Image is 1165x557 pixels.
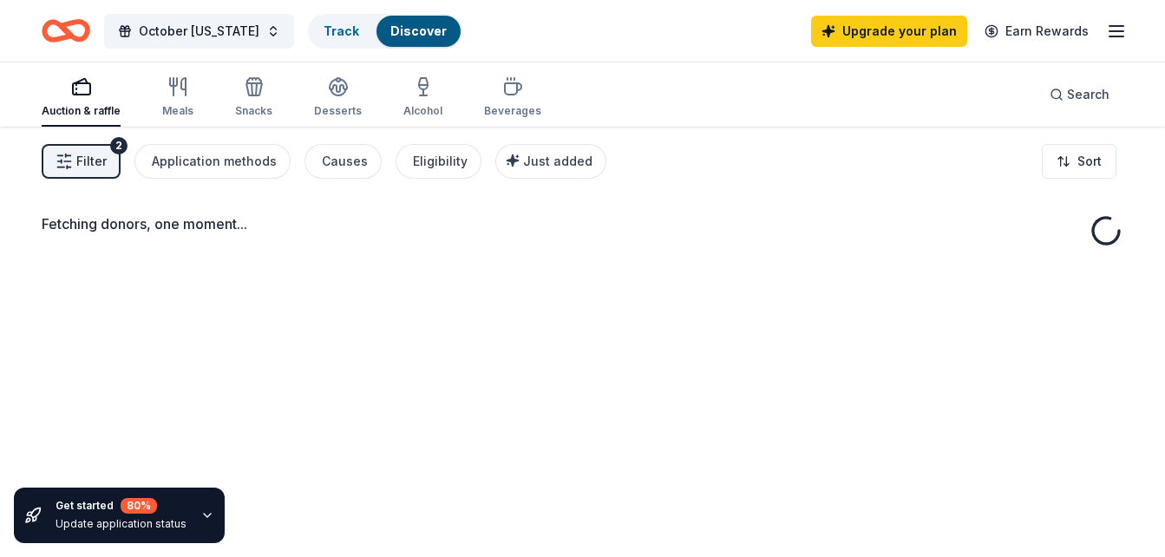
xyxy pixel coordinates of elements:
[974,16,1099,47] a: Earn Rewards
[104,14,294,49] button: October [US_STATE]
[495,144,606,179] button: Just added
[235,104,272,118] div: Snacks
[42,69,121,127] button: Auction & raffle
[162,104,193,118] div: Meals
[42,213,1123,234] div: Fetching donors, one moment...
[162,69,193,127] button: Meals
[304,144,382,179] button: Causes
[324,23,359,38] a: Track
[1042,144,1116,179] button: Sort
[314,69,362,127] button: Desserts
[56,498,187,514] div: Get started
[139,21,259,42] span: October [US_STATE]
[121,498,157,514] div: 80 %
[110,137,128,154] div: 2
[484,69,541,127] button: Beverages
[811,16,967,47] a: Upgrade your plan
[308,14,462,49] button: TrackDiscover
[403,69,442,127] button: Alcohol
[1077,151,1102,172] span: Sort
[314,104,362,118] div: Desserts
[390,23,447,38] a: Discover
[1067,84,1109,105] span: Search
[403,104,442,118] div: Alcohol
[396,144,481,179] button: Eligibility
[134,144,291,179] button: Application methods
[42,10,90,51] a: Home
[42,104,121,118] div: Auction & raffle
[413,151,468,172] div: Eligibility
[152,151,277,172] div: Application methods
[484,104,541,118] div: Beverages
[322,151,368,172] div: Causes
[235,69,272,127] button: Snacks
[56,517,187,531] div: Update application status
[523,154,592,168] span: Just added
[1036,77,1123,112] button: Search
[42,144,121,179] button: Filter2
[76,151,107,172] span: Filter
